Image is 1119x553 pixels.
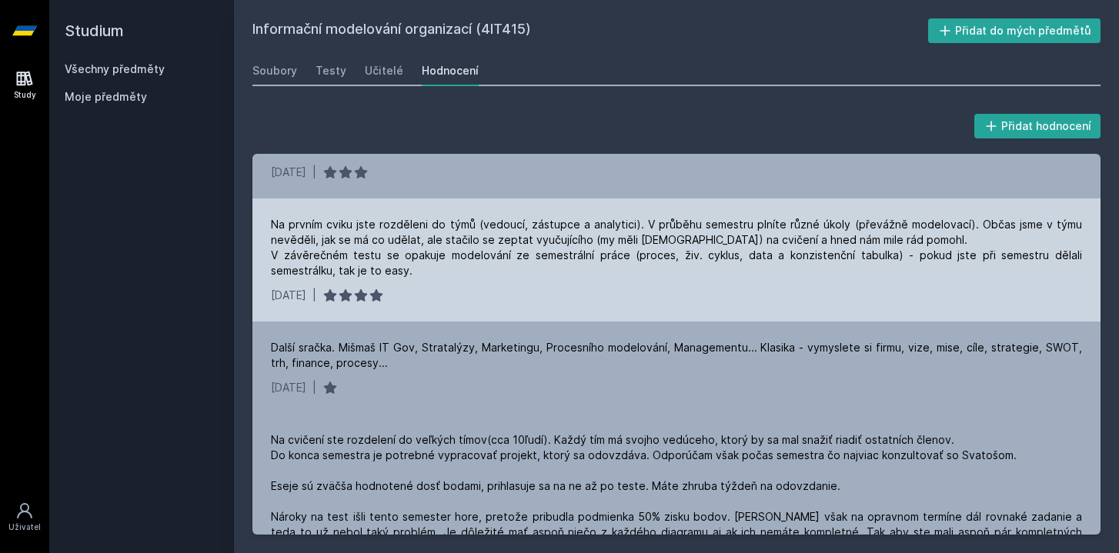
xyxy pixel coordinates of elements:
div: [DATE] [271,165,306,180]
div: [DATE] [271,380,306,395]
a: Uživatel [3,494,46,541]
div: | [312,380,316,395]
a: Hodnocení [422,55,479,86]
a: Study [3,62,46,108]
h2: Informační modelování organizací (4IT415) [252,18,928,43]
div: Na prvním cviku jste rozděleni do týmů (vedoucí, zástupce a analytici). V průběhu semestru plníte... [271,217,1082,278]
a: Soubory [252,55,297,86]
div: Testy [316,63,346,78]
span: Moje předměty [65,89,147,105]
div: Uživatel [8,521,41,533]
div: | [312,288,316,303]
a: Učitelé [365,55,403,86]
div: Hodnocení [422,63,479,78]
div: [DATE] [271,288,306,303]
div: Další sračka. Mišmaš IT Gov, Stratalýzy, Marketingu, Procesního modelování, Managementu... Klasik... [271,340,1082,371]
a: Testy [316,55,346,86]
div: Study [14,89,36,101]
button: Přidat do mých předmětů [928,18,1101,43]
div: Soubory [252,63,297,78]
button: Přidat hodnocení [974,114,1101,138]
div: Učitelé [365,63,403,78]
a: Všechny předměty [65,62,165,75]
div: | [312,165,316,180]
